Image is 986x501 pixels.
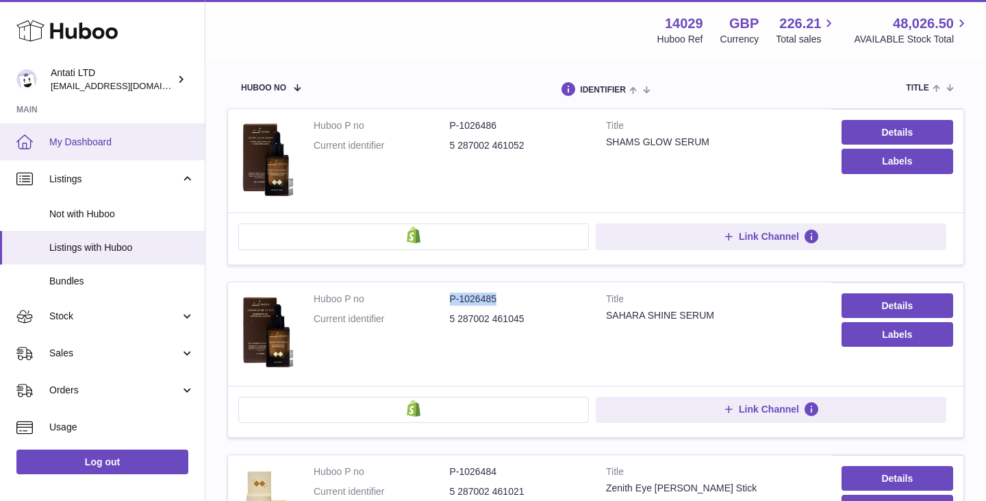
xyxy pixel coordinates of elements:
dd: P-1026484 [450,465,586,478]
dd: 5 287002 461045 [450,313,586,326]
dt: Current identifier [314,139,450,152]
dd: P-1026486 [450,119,586,132]
img: SHAMS GLOW SERUM [238,119,293,199]
button: Link Channel [596,223,946,249]
span: Huboo no [241,84,286,93]
img: SAHARA SHINE SERUM [238,293,293,372]
a: 226.21 Total sales [776,14,837,46]
span: AVAILABLE Stock Total [854,33,970,46]
strong: Title [606,293,821,309]
span: Sales [49,347,180,360]
dd: 5 287002 461052 [450,139,586,152]
a: Details [842,466,953,491]
span: identifier [580,86,626,95]
dt: Current identifier [314,313,450,326]
div: Zenith Eye [PERSON_NAME] Stick [606,482,821,495]
span: [EMAIL_ADDRESS][DOMAIN_NAME] [51,80,201,91]
dd: 5 287002 461021 [450,485,586,498]
button: Link Channel [596,397,946,423]
dt: Huboo P no [314,119,450,132]
div: SHAMS GLOW SERUM [606,136,821,149]
span: 48,026.50 [893,14,954,33]
span: Listings [49,173,180,186]
a: Log out [16,450,188,474]
img: toufic@antatiskin.com [16,69,37,90]
dt: Current identifier [314,485,450,498]
a: Details [842,293,953,318]
dt: Huboo P no [314,465,450,478]
span: title [906,84,928,93]
span: Total sales [776,33,837,46]
span: Link Channel [739,403,799,415]
button: Labels [842,322,953,347]
div: Currency [720,33,759,46]
dd: P-1026485 [450,293,586,306]
span: Orders [49,384,180,397]
span: Not with Huboo [49,208,194,221]
span: 226.21 [779,14,821,33]
a: 48,026.50 AVAILABLE Stock Total [854,14,970,46]
div: Antati LTD [51,66,174,93]
span: Link Channel [739,230,799,243]
dt: Huboo P no [314,293,450,306]
div: SAHARA SHINE SERUM [606,309,821,322]
span: Listings with Huboo [49,241,194,254]
img: shopify-small.png [407,400,421,417]
img: shopify-small.png [407,227,421,243]
strong: Title [606,119,821,136]
button: Labels [842,149,953,173]
span: My Dashboard [49,136,194,149]
strong: 14029 [665,14,703,33]
div: Huboo Ref [657,33,703,46]
span: Stock [49,310,180,323]
span: Bundles [49,275,194,288]
strong: Title [606,465,821,482]
span: Usage [49,421,194,434]
strong: GBP [729,14,759,33]
a: Details [842,120,953,145]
